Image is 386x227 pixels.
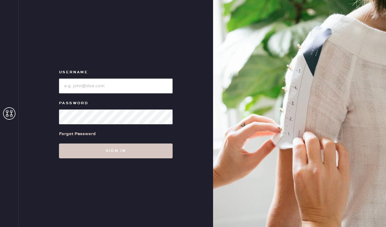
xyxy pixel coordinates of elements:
[59,100,173,107] label: Password
[59,131,96,137] div: Forgot Password
[59,124,96,143] a: Forgot Password
[59,143,173,158] button: Sign in
[59,69,173,76] label: Username
[59,79,173,93] input: e.g. john@doe.com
